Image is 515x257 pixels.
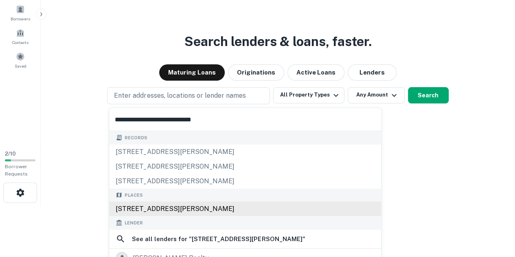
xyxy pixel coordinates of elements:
button: Search [408,87,449,103]
span: Borrower Requests [5,164,28,177]
span: 2 / 10 [5,151,16,157]
div: [STREET_ADDRESS][PERSON_NAME] [109,202,381,216]
button: Lenders [348,64,397,81]
a: Borrowers [2,2,38,24]
button: Enter addresses, locations or lender names [107,87,270,104]
a: Saved [2,49,38,71]
button: Any Amount [348,87,405,103]
span: Borrowers [11,15,30,22]
button: Active Loans [287,64,344,81]
button: Maturing Loans [159,64,225,81]
div: [STREET_ADDRESS][PERSON_NAME] [109,174,381,188]
p: Enter addresses, locations or lender names [114,91,245,101]
div: [STREET_ADDRESS][PERSON_NAME] [109,144,381,159]
a: Contacts [2,25,38,47]
div: [STREET_ADDRESS][PERSON_NAME] [109,159,381,174]
span: Places [125,191,143,198]
h6: See all lenders for " [STREET_ADDRESS][PERSON_NAME] " [132,234,305,244]
span: Records [125,134,147,141]
span: Lender [125,220,143,226]
button: Originations [228,64,284,81]
h3: Search lenders & loans, faster. [184,32,372,51]
button: All Property Types [273,87,344,103]
span: Saved [15,63,26,69]
iframe: Chat Widget [474,192,515,231]
span: Contacts [12,39,28,46]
